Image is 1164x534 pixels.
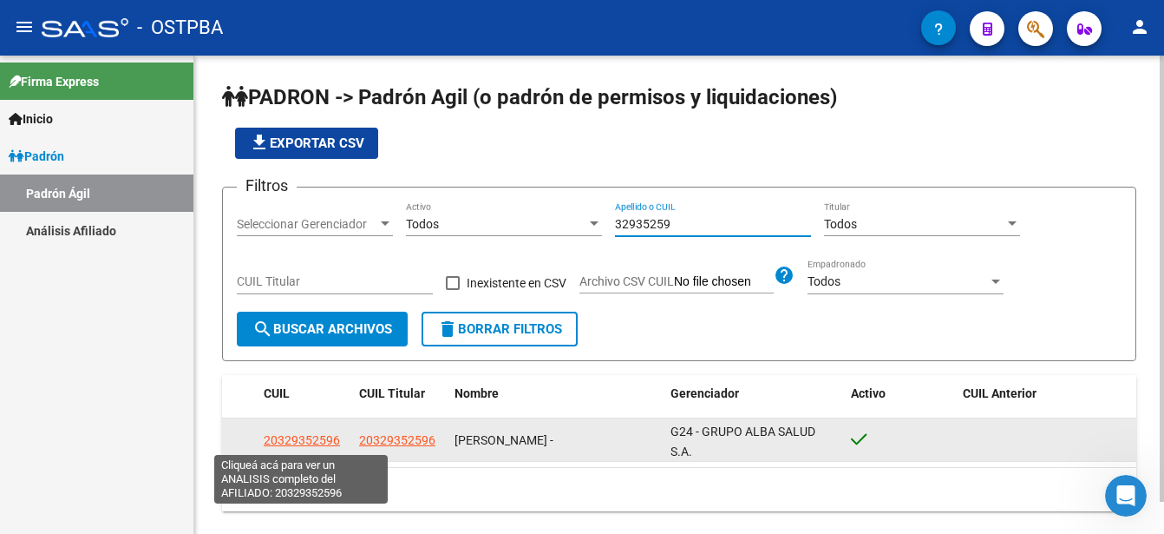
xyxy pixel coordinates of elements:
iframe: Intercom live chat [1105,475,1147,517]
button: Borrar Filtros [422,312,578,346]
span: 20329352596 [359,433,435,447]
div: 1 total [222,468,1136,511]
input: Archivo CSV CUIL [674,274,774,290]
datatable-header-cell: Gerenciador [664,375,845,412]
mat-icon: help [774,265,795,286]
mat-icon: search [252,319,273,340]
span: CUIL Titular [359,386,425,400]
button: Buscar Archivos [237,312,408,346]
span: Activo [851,386,886,400]
datatable-header-cell: Nombre [448,375,664,412]
span: Archivo CSV CUIL [579,274,674,288]
span: 20329352596 [264,433,340,447]
span: - OSTPBA [137,9,223,47]
span: Inexistente en CSV [467,273,566,293]
span: Todos [808,274,840,288]
span: Nombre [454,386,499,400]
span: Todos [824,217,857,231]
datatable-header-cell: CUIL Anterior [956,375,1137,412]
span: Exportar CSV [249,135,364,151]
datatable-header-cell: CUIL Titular [352,375,448,412]
span: CUIL Anterior [963,386,1036,400]
span: Todos [406,217,439,231]
span: Seleccionar Gerenciador [237,217,377,232]
span: Padrón [9,147,64,166]
span: Borrar Filtros [437,321,562,337]
span: Buscar Archivos [252,321,392,337]
datatable-header-cell: CUIL [257,375,352,412]
span: Firma Express [9,72,99,91]
button: Exportar CSV [235,128,378,159]
span: Gerenciador [670,386,739,400]
h3: Filtros [237,174,297,198]
mat-icon: file_download [249,132,270,153]
mat-icon: person [1129,16,1150,37]
span: Inicio [9,109,53,129]
span: CUIL [264,386,290,400]
mat-icon: delete [437,319,458,340]
datatable-header-cell: Activo [844,375,956,412]
mat-icon: menu [14,16,35,37]
span: [PERSON_NAME] - [454,433,553,447]
span: PADRON -> Padrón Agil (o padrón de permisos y liquidaciones) [222,85,837,109]
span: G24 - GRUPO ALBA SALUD S.A. [670,425,815,458]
